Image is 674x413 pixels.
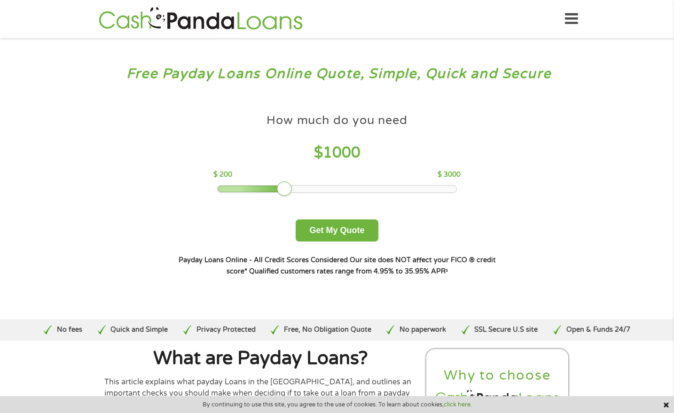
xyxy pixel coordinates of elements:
[249,267,448,275] strong: Qualified customers rates range from 4.95% to 35.95% APR¹
[266,113,408,128] h4: How much do you need
[57,325,82,335] p: No fees
[179,256,348,264] strong: Payday Loans Online - All Credit Scores Considered
[400,325,446,335] p: No paperwork
[434,367,561,384] h2: Why to choose
[27,65,647,83] h3: Free Payday Loans Online Quote, Simple, Quick and Secure
[227,256,496,275] strong: Our site does NOT affect your FICO ® credit score*
[323,144,361,162] span: 1000
[104,349,416,368] h1: What are Payday Loans?
[110,325,168,335] p: Quick and Simple
[284,325,371,335] p: Free, No Obligation Quote
[296,219,378,242] button: Get My Quote
[566,325,630,335] p: Open & Funds 24/7
[213,143,460,163] h4: $
[444,401,472,408] a: click here.
[104,376,416,411] p: This article explains what payday Loans in the [GEOGRAPHIC_DATA], and outlines an important check...
[213,170,232,180] p: $ 200
[96,6,306,32] img: GetLoanNow Logo
[474,325,538,335] p: SSL Secure U.S site
[438,170,461,180] p: $ 3000
[203,401,472,408] span: By continuing to use this site, you agree to the use of cookies. To learn about cookies,
[196,325,256,335] p: Privacy Protected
